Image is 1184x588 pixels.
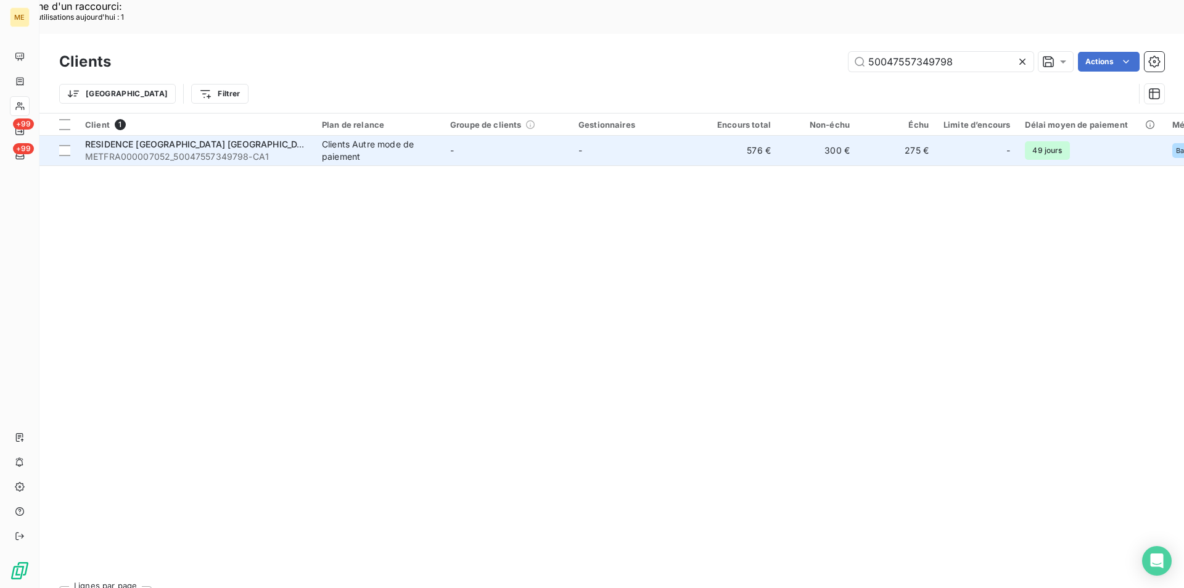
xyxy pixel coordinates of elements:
img: Logo LeanPay [10,561,30,581]
td: 275 € [857,136,936,165]
div: Non-échu [786,120,850,130]
td: 576 € [699,136,778,165]
div: Limite d’encours [943,120,1010,130]
div: Délai moyen de paiement [1025,120,1157,130]
span: +99 [13,118,34,130]
span: - [450,145,454,155]
button: [GEOGRAPHIC_DATA] [59,84,176,104]
input: Rechercher [849,52,1034,72]
div: Échu [865,120,929,130]
span: RESIDENCE [GEOGRAPHIC_DATA] [GEOGRAPHIC_DATA] 36 AV [PERSON_NAME] [85,139,420,149]
h3: Clients [59,51,111,73]
span: 49 jours [1025,141,1069,160]
span: +99 [13,143,34,154]
div: Gestionnaires [578,120,692,130]
span: - [578,145,582,155]
span: Client [85,120,110,130]
span: 1 [115,119,126,130]
button: Filtrer [191,84,248,104]
div: Encours total [707,120,771,130]
div: Open Intercom Messenger [1142,546,1172,576]
span: METFRA000007052_50047557349798-CA1 [85,151,307,163]
td: 300 € [778,136,857,165]
span: Groupe de clients [450,120,522,130]
div: Plan de relance [322,120,435,130]
div: Clients Autre mode de paiement [322,138,435,163]
span: - [1006,144,1010,157]
button: Actions [1078,52,1140,72]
